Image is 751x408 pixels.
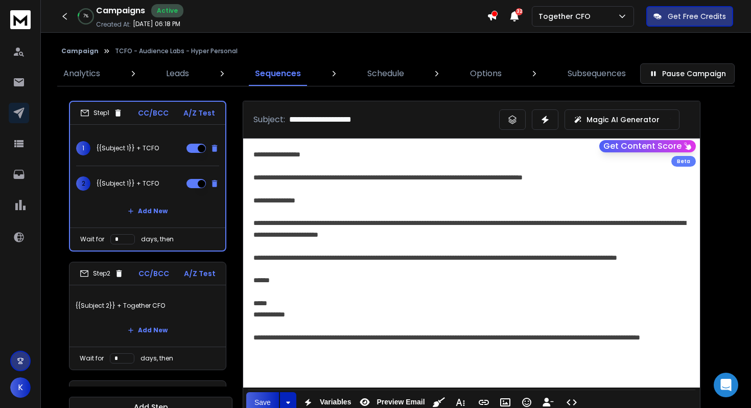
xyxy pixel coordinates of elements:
[80,108,123,118] div: Step 1
[138,108,169,118] p: CC/BCC
[183,108,215,118] p: A/Z Test
[568,67,626,80] p: Subsequences
[253,114,285,126] p: Subject:
[255,67,301,80] p: Sequences
[160,61,195,86] a: Leads
[133,20,180,28] p: [DATE] 06:18 PM
[249,61,307,86] a: Sequences
[83,13,88,19] p: 7 %
[184,268,216,279] p: A/Z Test
[586,115,660,125] p: Magic AI Generator
[57,61,106,86] a: Analytics
[97,144,159,152] p: {{Subject 1}} + TCFO
[76,141,90,155] span: 1
[80,269,124,278] div: Step 2
[69,262,226,370] li: Step2CC/BCCA/Z Test{{Subject 2}} + Together CFOAdd NewWait fordays, then
[80,235,104,243] p: Wait for
[140,354,173,362] p: days, then
[714,373,738,397] div: Open Intercom Messenger
[61,47,99,55] button: Campaign
[138,268,169,279] p: CC/BCC
[671,156,696,167] div: Beta
[115,47,238,55] p: TCFO - Audience Labs - Hyper Personal
[96,5,145,17] h1: Campaigns
[141,235,174,243] p: days, then
[10,10,31,29] img: logo
[565,109,679,130] button: Magic AI Generator
[63,67,100,80] p: Analytics
[120,320,176,341] button: Add New
[76,291,220,320] p: {{Subject 2}} + Together CFO
[374,398,427,406] span: Preview Email
[10,377,31,398] button: K
[646,6,733,27] button: Get Free Credits
[470,67,502,80] p: Options
[318,398,354,406] span: Variables
[151,4,183,17] div: Active
[538,11,595,21] p: Together CFO
[166,67,189,80] p: Leads
[515,8,523,15] span: 32
[464,61,508,86] a: Options
[76,176,90,191] span: 2
[561,61,632,86] a: Subsequences
[361,61,410,86] a: Schedule
[640,63,735,84] button: Pause Campaign
[367,67,404,80] p: Schedule
[599,140,696,152] button: Get Content Score
[96,20,131,29] p: Created At:
[668,11,726,21] p: Get Free Credits
[69,101,226,252] li: Step1CC/BCCA/Z Test1{{Subject 1}} + TCFO2{{Subject 1}} + TCFOAdd NewWait fordays, then
[120,201,176,221] button: Add New
[97,179,159,188] p: {{Subject 1}} + TCFO
[80,354,104,362] p: Wait for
